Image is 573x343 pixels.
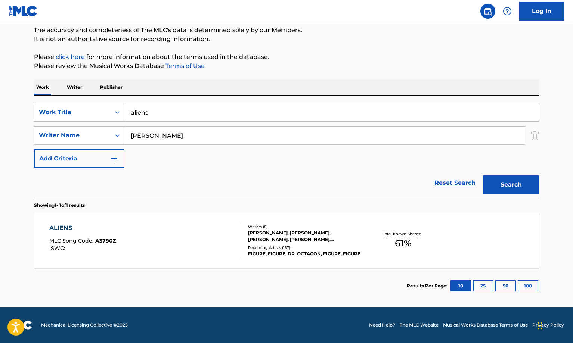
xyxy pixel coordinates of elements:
div: ALIENS [49,224,116,233]
button: 100 [518,280,538,291]
div: FIGURE, FIGURE, DR. OCTAGON, FIGURE, FIGURE [248,250,361,257]
div: [PERSON_NAME], [PERSON_NAME], [PERSON_NAME], [PERSON_NAME], [PERSON_NAME], [PERSON_NAME], [PERSON... [248,230,361,243]
p: It is not an authoritative source for recording information. [34,35,539,44]
form: Search Form [34,103,539,198]
img: search [483,7,492,16]
img: 9d2ae6d4665cec9f34b9.svg [109,154,118,163]
a: Log In [519,2,564,21]
a: The MLC Website [400,322,439,328]
span: Mechanical Licensing Collective © 2025 [41,322,128,328]
p: Showing 1 - 1 of 1 results [34,202,85,209]
img: help [503,7,512,16]
a: ALIENSMLC Song Code:A3790ZISWC:Writers (8)[PERSON_NAME], [PERSON_NAME], [PERSON_NAME], [PERSON_NA... [34,212,539,268]
p: The accuracy and completeness of The MLC's data is determined solely by our Members. [34,26,539,35]
p: Publisher [98,79,125,95]
img: Delete Criterion [531,126,539,145]
span: ISWC : [49,245,67,252]
a: Musical Works Database Terms of Use [443,322,528,328]
button: Search [483,175,539,194]
div: Writers ( 8 ) [248,224,361,230]
p: Writer [65,79,84,95]
p: Please for more information about the terms used in the database. [34,53,539,62]
a: click here [56,53,85,60]
button: 50 [495,280,516,291]
a: Privacy Policy [532,322,564,328]
iframe: Chat Widget [536,307,573,343]
img: logo [9,321,32,330]
img: MLC Logo [9,6,38,16]
span: A3790Z [95,237,116,244]
div: Work Title [39,108,106,117]
a: Reset Search [431,175,479,191]
span: 61 % [395,237,411,250]
a: Need Help? [369,322,395,328]
div: Recording Artists ( 167 ) [248,245,361,250]
p: Work [34,79,51,95]
div: Help [500,4,515,19]
button: Add Criteria [34,149,124,168]
div: Drag [538,315,542,337]
p: Results Per Page: [407,283,449,289]
p: Total Known Shares: [383,231,423,237]
button: 25 [473,280,493,291]
p: Please review the Musical Works Database [34,62,539,71]
span: MLC Song Code : [49,237,95,244]
a: Public Search [480,4,495,19]
button: 10 [450,280,471,291]
div: Writer Name [39,131,106,140]
a: Terms of Use [164,62,205,69]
